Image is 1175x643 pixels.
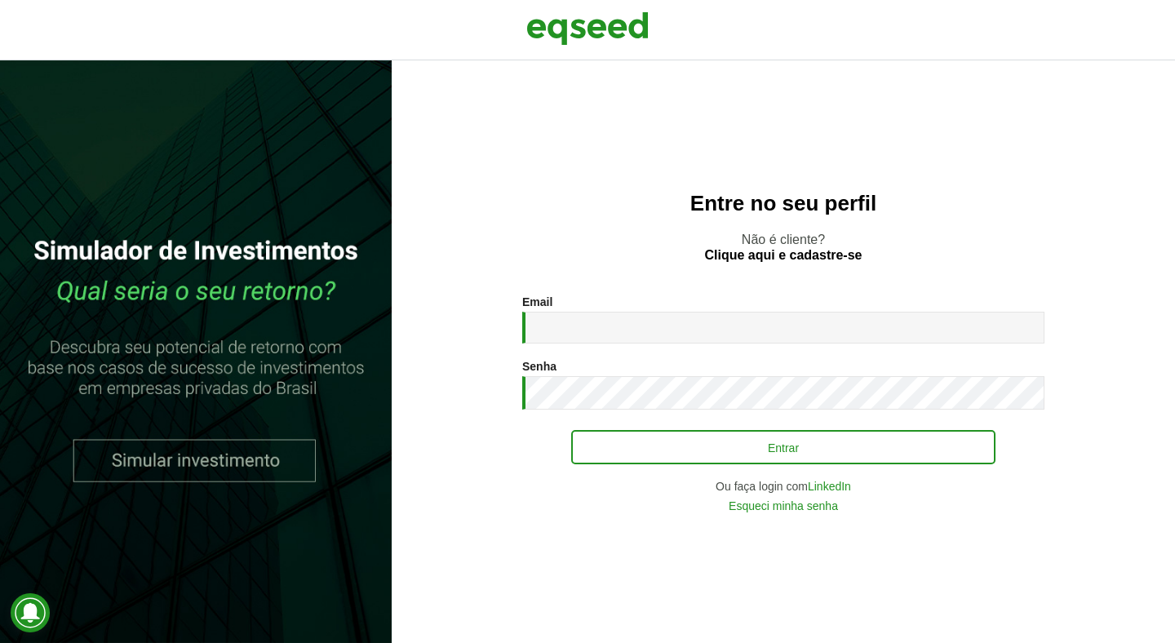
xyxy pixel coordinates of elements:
a: Esqueci minha senha [729,500,838,512]
label: Senha [522,361,556,372]
a: LinkedIn [808,481,851,492]
div: Ou faça login com [522,481,1044,492]
label: Email [522,296,552,308]
img: EqSeed Logo [526,8,649,49]
p: Não é cliente? [424,232,1142,263]
h2: Entre no seu perfil [424,192,1142,215]
button: Entrar [571,430,995,464]
a: Clique aqui e cadastre-se [705,249,862,262]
